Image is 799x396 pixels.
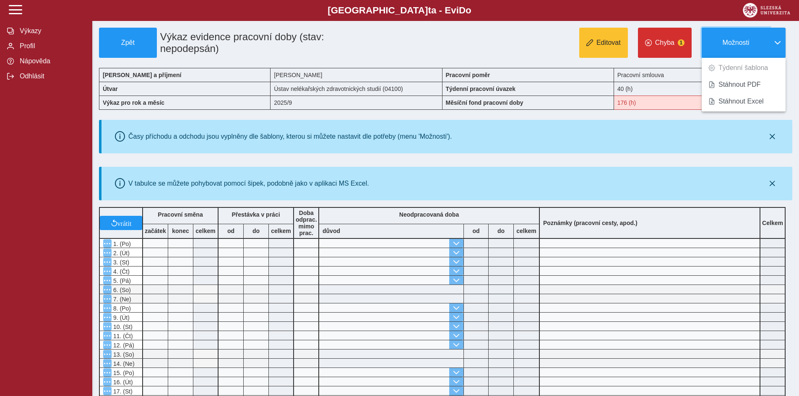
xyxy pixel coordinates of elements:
[103,72,181,78] b: [PERSON_NAME] a příjmení
[459,5,466,16] span: D
[100,216,142,230] button: vrátit
[128,133,452,140] div: Časy příchodu a odchodu jsou vyplněny dle šablony, kterou si můžete nastavit dle potřeby (menu 'M...
[112,379,133,386] span: 16. (Út)
[103,341,112,349] button: Menu
[103,85,118,92] b: Útvar
[464,228,488,234] b: od
[112,296,131,303] span: 7. (Ne)
[702,28,770,58] button: Možnosti
[143,228,168,234] b: začátek
[614,82,786,96] div: 40 (h)
[103,304,112,312] button: Menu
[112,388,133,395] span: 17. (St)
[112,268,130,275] span: 4. (Čt)
[103,313,112,321] button: Menu
[466,5,471,16] span: o
[271,96,442,110] div: 2025/9
[446,72,490,78] b: Pracovní poměr
[112,287,131,293] span: 6. (So)
[446,85,516,92] b: Týdenní pracovní úvazek
[103,387,112,395] button: Menu
[103,295,112,303] button: Menu
[638,28,692,58] button: Chyba1
[399,211,459,218] b: Neodpracovaná doba
[718,98,764,105] span: Stáhnout Excel
[271,82,442,96] div: Ústav nelékařských zdravotnických studií (04100)
[112,305,131,312] span: 8. (Po)
[244,228,268,234] b: do
[112,360,135,367] span: 14. (Ne)
[540,220,641,226] b: Poznámky (pracovní cesty, apod.)
[103,276,112,285] button: Menu
[17,27,85,35] span: Výkazy
[112,351,134,358] span: 13. (So)
[158,211,203,218] b: Pracovní směna
[112,342,134,349] span: 12. (Pá)
[219,228,243,234] b: od
[709,39,763,47] span: Možnosti
[157,28,388,58] h1: Výkaz evidence pracovní doby (stav: nepodepsán)
[614,68,786,82] div: Pracovní smlouva
[117,220,132,226] span: vrátit
[193,228,218,234] b: celkem
[103,258,112,266] button: Menu
[762,220,783,226] b: Celkem
[17,72,85,80] span: Odhlásit
[489,228,513,234] b: do
[112,241,131,247] span: 1. (Po)
[232,211,280,218] b: Přestávka v práci
[168,228,193,234] b: konec
[103,331,112,340] button: Menu
[103,350,112,358] button: Menu
[446,99,523,106] b: Měsíční fond pracovní doby
[579,28,628,58] button: Editovat
[269,228,293,234] b: celkem
[17,42,85,50] span: Profil
[112,250,130,256] span: 2. (Út)
[718,81,761,88] span: Stáhnout PDF
[323,228,340,234] b: důvod
[596,39,621,47] span: Editovat
[17,57,85,65] span: Nápověda
[103,368,112,377] button: Menu
[743,3,790,18] img: logo_web_su.png
[614,96,786,110] div: Fond pracovní doby (176 h) a součet hodin ( h) se neshodují!
[112,314,130,321] span: 9. (Út)
[514,228,539,234] b: celkem
[103,248,112,257] button: Menu
[103,39,153,47] span: Zpět
[99,28,157,58] button: Zpět
[103,267,112,275] button: Menu
[103,285,112,294] button: Menu
[112,324,133,330] span: 10. (St)
[678,39,684,46] span: 1
[103,322,112,331] button: Menu
[112,277,131,284] span: 5. (Pá)
[103,239,112,248] button: Menu
[25,5,774,16] b: [GEOGRAPHIC_DATA] a - Evi
[103,378,112,386] button: Menu
[112,333,133,339] span: 11. (Čt)
[296,210,317,236] b: Doba odprac. mimo prac.
[103,359,112,368] button: Menu
[128,180,369,187] div: V tabulce se můžete pohybovat pomocí šipek, podobně jako v aplikaci MS Excel.
[103,99,164,106] b: Výkaz pro rok a měsíc
[271,68,442,82] div: [PERSON_NAME]
[112,370,134,376] span: 15. (Po)
[655,39,674,47] span: Chyba
[428,5,431,16] span: t
[112,259,129,266] span: 3. (St)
